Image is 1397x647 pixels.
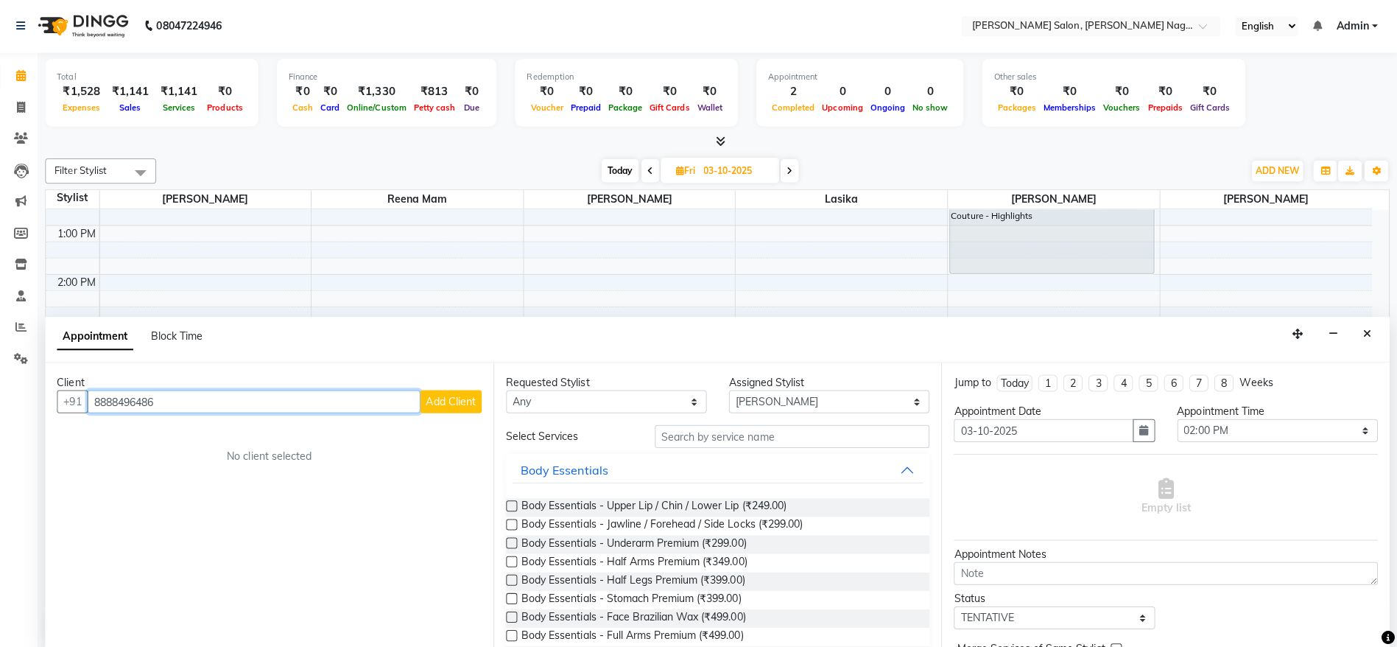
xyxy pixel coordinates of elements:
span: Body Essentials - Half Arms Premium (₹349.00) [526,551,750,570]
span: [PERSON_NAME] [950,189,1161,208]
div: ₹1,528 [63,83,112,99]
button: Body Essentials [516,455,926,481]
div: ₹0 [463,83,489,99]
span: Wallet [697,102,729,112]
div: 2 [771,83,821,99]
li: 6 [1165,373,1184,390]
span: Memberships [1041,102,1101,112]
div: Other sales [996,70,1234,83]
div: [PERSON_NAME], 12:00 PM-02:00 PM, Color Couture - Highlights [952,177,1155,272]
span: Prepaid [571,102,608,112]
div: Finance [294,70,489,83]
img: logo [38,5,138,46]
div: Appointment Notes [956,544,1378,559]
span: Due [465,102,488,112]
div: Weeks [1240,373,1273,388]
span: Body Essentials - Underarm Premium (₹299.00) [526,533,750,551]
span: Prepaids [1145,102,1187,112]
span: Add Client [431,393,480,406]
div: Body Essentials [525,459,612,477]
button: ADD NEW [1253,160,1303,181]
div: Today [1002,374,1030,389]
b: 08047224946 [162,5,227,46]
div: Appointment Time [1178,402,1378,417]
div: ₹0 [1101,83,1145,99]
div: ₹0 [531,83,571,99]
div: 0 [869,83,911,99]
div: Jump to [956,373,993,388]
div: 0 [911,83,954,99]
span: Vouchers [1101,102,1145,112]
button: +91 [63,388,94,411]
li: 8 [1215,373,1234,390]
span: Packages [996,102,1041,112]
div: 0 [821,83,869,99]
input: 2025-10-03 [703,159,776,181]
span: Fri [676,164,703,175]
span: Voucher [531,102,571,112]
li: 4 [1115,373,1134,390]
div: Select Services [499,427,647,442]
span: Petty cash [415,102,463,112]
div: Total [63,70,252,83]
span: Body Essentials - Upper Lip / Chin / Lower Lip (₹249.00) [526,496,789,514]
div: ₹1,141 [161,83,209,99]
div: ₹813 [415,83,463,99]
span: Card [322,102,348,112]
span: Sales [122,102,151,112]
span: Block Time [157,328,208,341]
div: Stylist [52,189,105,205]
input: Search by Name/Mobile/Email/Code [94,388,425,411]
span: [PERSON_NAME] [1161,189,1372,208]
span: Expenses [66,102,110,112]
div: Client [63,373,486,388]
li: 5 [1140,373,1159,390]
div: ₹0 [1041,83,1101,99]
div: Status [956,588,1155,604]
span: Ongoing [869,102,911,112]
li: 1 [1040,373,1059,390]
span: Body Essentials - Full Arms Premium (₹499.00) [526,625,747,643]
span: Upcoming [821,102,869,112]
div: ₹0 [996,83,1041,99]
span: Services [165,102,205,112]
div: Requested Stylist [510,373,710,388]
div: ₹1,141 [112,83,161,99]
div: ₹1,330 [348,83,415,99]
div: ₹0 [650,83,697,99]
input: Search by service name [658,423,932,446]
span: Empty list [1142,476,1192,514]
span: Products [209,102,252,112]
div: ₹0 [608,83,650,99]
span: ADD NEW [1256,164,1300,175]
span: Cash [294,102,322,112]
span: Body Essentials - Jawline / Forehead / Side Locks (₹299.00) [526,514,806,533]
span: Online/Custom [348,102,415,112]
div: No client selected [99,447,451,462]
span: Gift Cards [1187,102,1234,112]
span: Filter Stylist [61,164,113,175]
span: reena mam [317,189,527,208]
div: ₹0 [1145,83,1187,99]
li: 2 [1065,373,1084,390]
span: Gift Cards [650,102,697,112]
span: [PERSON_NAME] [106,189,317,208]
span: Body Essentials - Face Brazilian Wax (₹499.00) [526,606,749,625]
span: Body Essentials - Half Legs Premium (₹399.00) [526,570,748,588]
button: Close [1356,321,1378,344]
span: Body Essentials - Stomach Premium (₹399.00) [526,588,745,606]
span: No show [911,102,954,112]
div: ₹0 [1187,83,1234,99]
div: 2:00 PM [61,273,105,289]
div: Appointment Date [956,402,1155,417]
span: [PERSON_NAME] [528,189,739,208]
div: Redemption [531,70,729,83]
div: Appointment [771,70,954,83]
span: Today [605,158,642,181]
span: Package [608,102,650,112]
li: 3 [1090,373,1109,390]
button: Add Client [425,388,486,411]
div: Assigned Stylist [732,373,932,388]
span: Admin [1337,18,1369,34]
div: ₹0 [209,83,252,99]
